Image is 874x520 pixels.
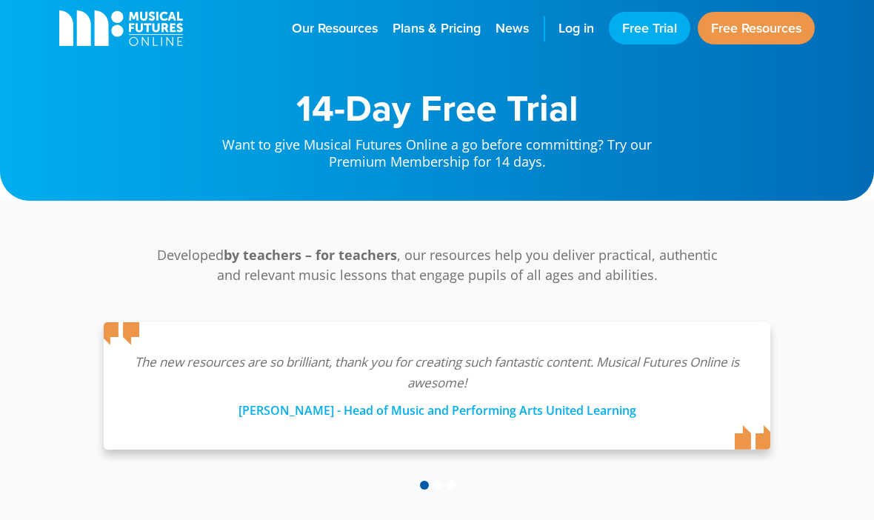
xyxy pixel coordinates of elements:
p: Want to give Musical Futures Online a go before committing? Try our Premium Membership for 14 days. [207,126,667,171]
strong: by teachers – for teachers [224,246,397,264]
span: Log in [558,19,594,39]
div: [PERSON_NAME] - Head of Music and Performing Arts United Learning [133,393,741,420]
a: Free Trial [609,12,690,44]
p: The new resources are so brilliant, thank you for creating such fantastic content. Musical Future... [133,352,741,393]
p: Developed , our resources help you deliver practical, authentic and relevant music lessons that e... [148,245,726,285]
a: Free Resources [698,12,815,44]
span: News [496,19,529,39]
span: Plans & Pricing [393,19,481,39]
span: Our Resources [292,19,378,39]
h1: 14-Day Free Trial [207,89,667,126]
